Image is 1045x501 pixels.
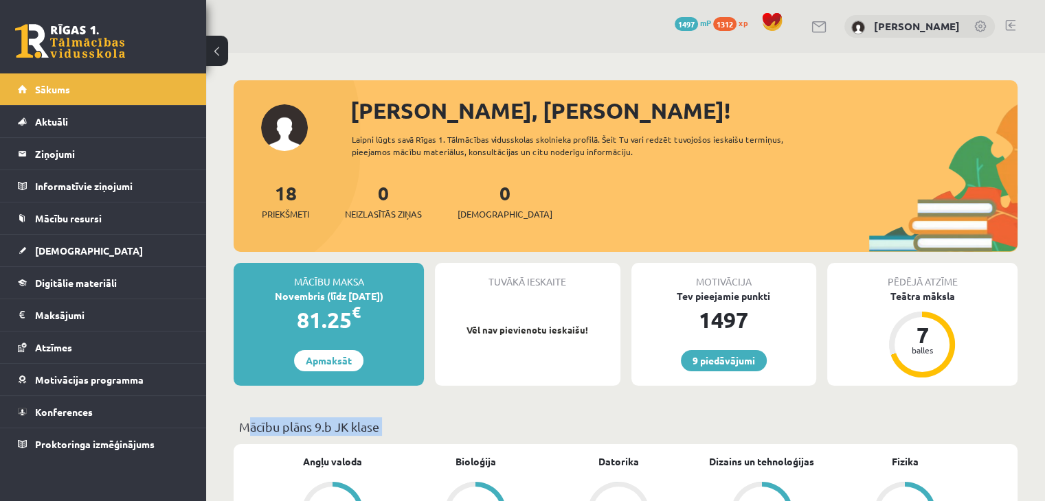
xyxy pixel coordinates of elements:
a: Teātra māksla 7 balles [827,289,1018,380]
span: xp [739,17,748,28]
legend: Informatīvie ziņojumi [35,170,189,202]
span: Sākums [35,83,70,95]
span: [DEMOGRAPHIC_DATA] [458,207,552,221]
span: Digitālie materiāli [35,277,117,289]
a: Informatīvie ziņojumi [18,170,189,202]
a: Motivācijas programma [18,364,189,395]
span: Neizlasītās ziņas [345,207,422,221]
a: Sākums [18,73,189,105]
span: Atzīmes [35,341,72,353]
a: Konferences [18,396,189,428]
span: 1312 [713,17,737,31]
div: Tuvākā ieskaite [435,263,620,289]
span: Mācību resursi [35,212,102,224]
a: [PERSON_NAME] [874,19,960,33]
span: Motivācijas programma [35,373,144,386]
div: [PERSON_NAME], [PERSON_NAME]! [350,94,1018,127]
a: 18Priekšmeti [262,180,309,221]
legend: Ziņojumi [35,138,189,170]
img: Rūdolfs Masjulis [851,21,865,34]
a: Proktoringa izmēģinājums [18,428,189,460]
a: [DEMOGRAPHIC_DATA] [18,235,189,266]
div: Tev pieejamie punkti [631,289,816,303]
span: € [352,302,361,322]
a: Digitālie materiāli [18,267,189,299]
div: balles [901,346,943,354]
a: 9 piedāvājumi [681,350,767,371]
div: 1497 [631,303,816,336]
a: 0Neizlasītās ziņas [345,180,422,221]
span: Proktoringa izmēģinājums [35,438,155,450]
p: Mācību plāns 9.b JK klase [239,417,1012,436]
a: Fizika [891,454,918,469]
a: Dizains un tehnoloģijas [709,454,814,469]
div: Pēdējā atzīme [827,263,1018,289]
a: 0[DEMOGRAPHIC_DATA] [458,180,552,221]
a: Angļu valoda [303,454,362,469]
a: Datorika [598,454,639,469]
div: Teātra māksla [827,289,1018,303]
a: Atzīmes [18,331,189,363]
span: Priekšmeti [262,207,309,221]
span: [DEMOGRAPHIC_DATA] [35,244,143,257]
p: Vēl nav pievienotu ieskaišu! [442,323,613,337]
span: mP [700,17,711,28]
a: Apmaksāt [294,350,363,371]
a: 1497 mP [675,17,711,28]
span: Aktuāli [35,115,68,128]
div: Mācību maksa [234,263,424,289]
div: 81.25 [234,303,424,336]
span: 1497 [675,17,698,31]
a: Rīgas 1. Tālmācības vidusskola [15,24,125,58]
a: Maksājumi [18,299,189,331]
div: Laipni lūgts savā Rīgas 1. Tālmācības vidusskolas skolnieka profilā. Šeit Tu vari redzēt tuvojošo... [352,133,822,158]
legend: Maksājumi [35,299,189,331]
a: Ziņojumi [18,138,189,170]
div: Novembris (līdz [DATE]) [234,289,424,303]
div: Motivācija [631,263,816,289]
span: Konferences [35,406,93,418]
a: Bioloģija [456,454,496,469]
div: 7 [901,324,943,346]
a: Aktuāli [18,106,189,137]
a: Mācību resursi [18,202,189,234]
a: 1312 xp [713,17,754,28]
